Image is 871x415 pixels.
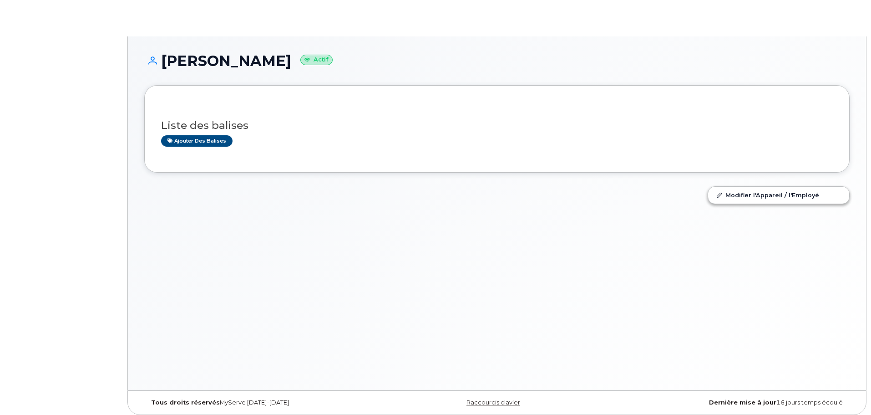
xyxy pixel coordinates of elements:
div: MyServe [DATE]–[DATE] [144,399,380,406]
a: Ajouter des balises [161,135,233,147]
strong: Dernière mise à jour [709,399,776,406]
h3: Liste des balises [161,120,833,131]
small: Actif [300,55,333,65]
a: Modifier l'Appareil / l'Employé [708,187,849,203]
strong: Tous droits réservés [151,399,220,406]
div: 16 jours temps écoulé [614,399,850,406]
a: Raccourcis clavier [466,399,520,406]
h1: [PERSON_NAME] [144,53,850,69]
